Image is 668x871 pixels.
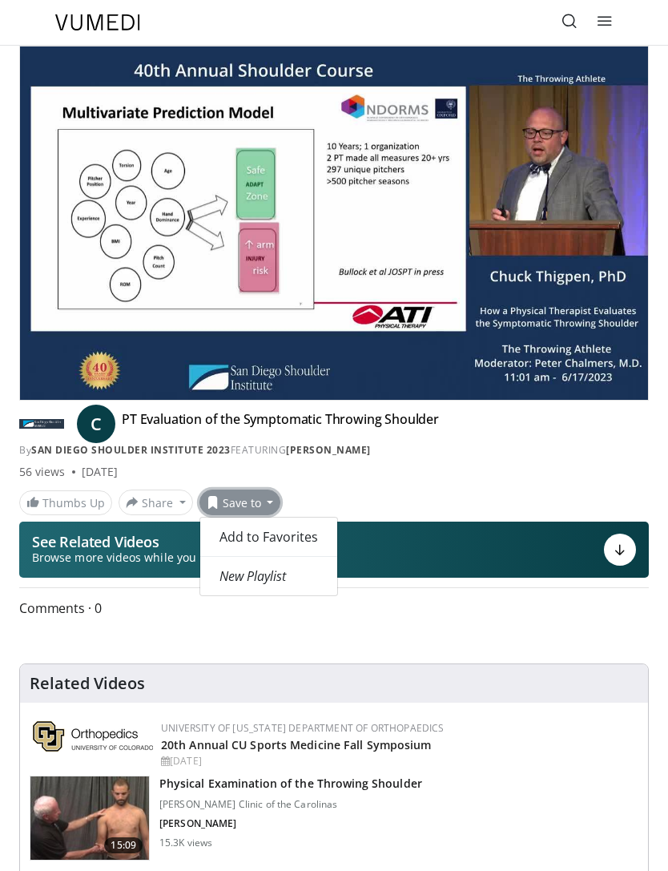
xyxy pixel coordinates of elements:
[20,46,648,400] video-js: Video Player
[77,405,115,443] a: C
[219,567,286,585] em: New Playlist
[30,776,638,861] a: 15:09 Physical Examination of the Throwing Shoulder [PERSON_NAME] Clinic of the Carolinas [PERSON...
[82,464,118,480] div: [DATE]
[199,490,281,515] button: Save to
[119,490,193,515] button: Share
[19,522,649,578] button: See Related Videos Browse more videos while you listen
[32,550,229,566] span: Browse more videos while you listen
[55,14,140,30] img: VuMedi Logo
[161,737,432,752] a: 20th Annual CU Sports Medicine Fall Symposium
[200,563,337,589] a: New Playlist
[159,817,422,830] p: [PERSON_NAME]
[19,464,66,480] span: 56 views
[19,443,649,458] div: By FEATURING
[31,443,231,457] a: San Diego Shoulder Institute 2023
[32,534,229,550] p: See Related Videos
[19,411,64,437] img: San Diego Shoulder Institute 2023
[159,776,422,792] h3: Physical Examination of the Throwing Shoulder
[219,528,318,546] span: Add to Favorites
[161,721,445,735] a: University of [US_STATE] Department of Orthopaedics
[19,490,112,515] a: Thumbs Up
[104,837,143,853] span: 15:09
[122,411,439,437] h4: PT Evaluation of the Symptomatic Throwing Shoulder
[200,524,337,550] a: Add to Favorites
[33,721,153,752] img: 355603a8-37da-49b6-856f-e00d7e9307d3.png.150x105_q85_autocrop_double_scale_upscale_version-0.2.png
[161,754,635,768] div: [DATE]
[159,837,212,849] p: 15.3K views
[30,674,145,693] h4: Related Videos
[30,776,149,860] img: 304394_0001_1.png.150x105_q85_crop-smart_upscale.jpg
[159,798,422,811] p: [PERSON_NAME] Clinic of the Carolinas
[286,443,371,457] a: [PERSON_NAME]
[19,598,649,619] span: Comments 0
